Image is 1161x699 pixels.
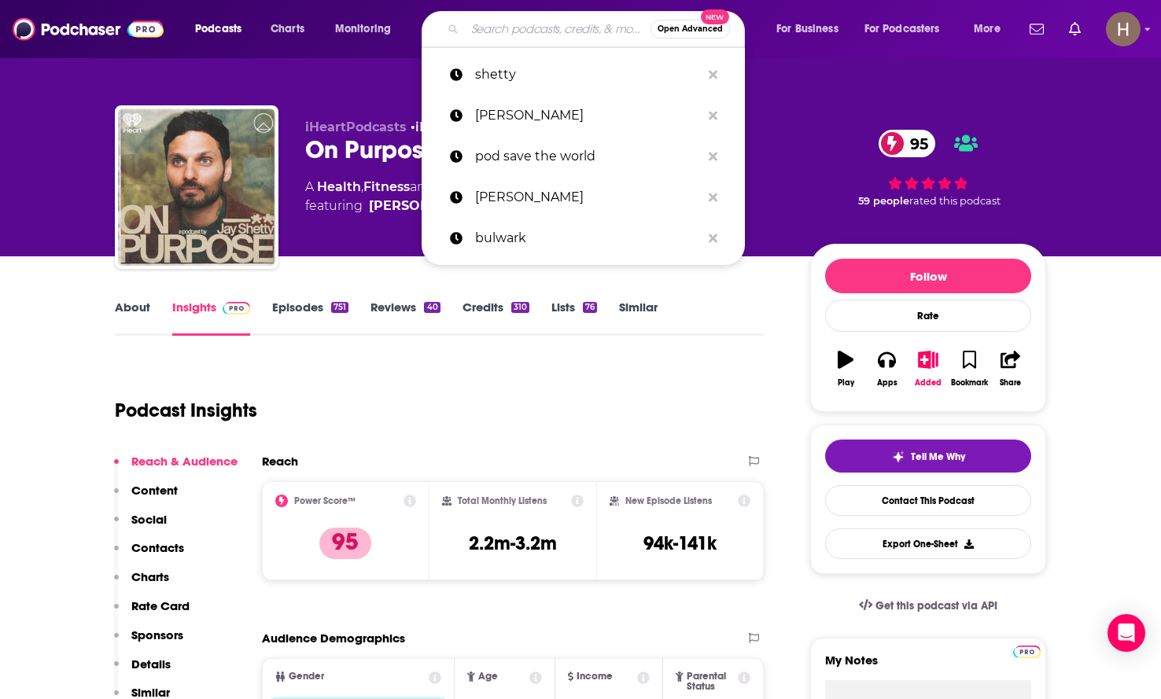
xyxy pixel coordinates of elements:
button: Bookmark [949,340,990,397]
span: rated this podcast [909,195,1001,207]
a: pod save the world [422,136,745,177]
button: open menu [765,17,858,42]
a: [PERSON_NAME] [422,95,745,136]
a: shetty [422,54,745,95]
a: Health [317,179,361,194]
p: bulwark [475,218,701,259]
button: open menu [184,17,262,42]
a: [PERSON_NAME] [422,177,745,218]
button: open menu [854,17,963,42]
span: • [411,120,494,134]
span: 59 people [858,195,909,207]
span: Income [577,671,613,682]
p: tommy veiter [475,177,701,218]
span: For Business [776,18,838,40]
img: tell me why sparkle [892,451,905,463]
a: Credits310 [463,300,529,336]
span: Parental Status [687,671,735,692]
a: Show notifications dropdown [1023,16,1050,42]
button: Sponsors [114,627,183,657]
div: Open Intercom Messenger [1108,614,1145,652]
a: Podchaser - Follow, Share and Rate Podcasts [13,14,164,44]
h3: 94k-141k [643,532,717,555]
span: Gender [289,671,324,682]
button: Added [908,340,949,397]
p: pod save the world [475,136,701,177]
div: Bookmark [951,378,988,388]
span: Logged in as hpoole [1106,12,1141,46]
button: Open AdvancedNew [651,20,730,39]
a: InsightsPodchaser Pro [172,300,250,336]
img: Podchaser Pro [223,302,250,315]
p: Sponsors [131,627,183,642]
p: Contacts [131,540,184,555]
span: Tell Me Why [911,451,965,463]
span: Get this podcast via API [875,599,997,613]
p: Details [131,657,171,671]
h2: Power Score™ [294,495,356,506]
label: My Notes [825,653,1031,680]
a: Reviews40 [370,300,440,336]
p: Rate Card [131,598,190,613]
span: Charts [271,18,304,40]
span: Open Advanced [658,25,723,33]
div: Apps [877,378,897,388]
p: Reach & Audience [131,454,238,469]
button: Follow [825,259,1031,293]
span: 95 [894,130,936,157]
p: hasan piker [475,95,701,136]
a: bulwark [422,218,745,259]
button: Play [825,340,866,397]
div: 751 [331,302,348,313]
a: Fitness [363,179,410,194]
a: iHeartRadio [415,120,494,134]
a: Episodes751 [272,300,348,336]
button: Charts [114,569,169,598]
div: Rate [825,300,1031,332]
span: , [361,179,363,194]
span: More [974,18,1001,40]
img: On Purpose with Jay Shetty [118,109,275,266]
input: Search podcasts, credits, & more... [465,17,651,42]
div: Added [915,378,942,388]
span: Monitoring [335,18,391,40]
p: shetty [475,54,701,95]
button: Reach & Audience [114,454,238,483]
span: featuring [305,197,577,215]
h2: Reach [262,454,298,469]
button: Show profile menu [1106,12,1141,46]
h2: Total Monthly Listens [458,495,547,506]
p: Charts [131,569,169,584]
button: Contacts [114,540,184,569]
p: Social [131,512,167,527]
span: iHeartPodcasts [305,120,407,134]
img: Podchaser Pro [1013,646,1041,658]
div: Share [1000,378,1021,388]
a: Charts [260,17,314,42]
div: 95 59 peoplerated this podcast [810,120,1046,217]
img: User Profile [1106,12,1141,46]
span: and [410,179,434,194]
a: 95 [879,130,936,157]
span: New [701,9,729,24]
button: open menu [963,17,1020,42]
a: Contact This Podcast [825,485,1031,516]
button: open menu [324,17,411,42]
a: Similar [619,300,658,336]
button: Details [114,657,171,686]
p: 95 [319,528,371,559]
a: Lists76 [551,300,597,336]
a: Show notifications dropdown [1063,16,1087,42]
button: Share [990,340,1031,397]
a: Pro website [1013,643,1041,658]
p: Content [131,483,178,498]
div: 40 [424,302,440,313]
a: About [115,300,150,336]
h2: Audience Demographics [262,631,405,646]
div: Play [838,378,854,388]
span: Age [478,671,498,682]
button: Rate Card [114,598,190,627]
div: A podcast [305,178,577,215]
div: 310 [511,302,529,313]
a: Get this podcast via API [846,587,1010,625]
